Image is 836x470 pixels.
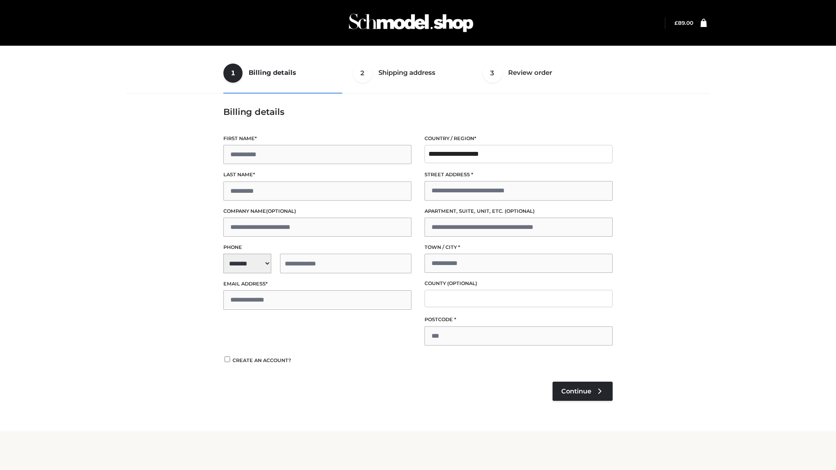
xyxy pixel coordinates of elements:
[223,207,411,215] label: Company name
[425,243,613,252] label: Town / City
[223,171,411,179] label: Last name
[233,357,291,363] span: Create an account?
[425,279,613,288] label: County
[223,107,613,117] h3: Billing details
[266,208,296,214] span: (optional)
[346,6,476,40] img: Schmodel Admin 964
[447,280,477,286] span: (optional)
[425,207,613,215] label: Apartment, suite, unit, etc.
[505,208,535,214] span: (optional)
[425,171,613,179] label: Street address
[561,387,591,395] span: Continue
[674,20,693,26] bdi: 89.00
[223,356,231,362] input: Create an account?
[223,134,411,143] label: First name
[223,280,411,288] label: Email address
[425,316,613,324] label: Postcode
[674,20,678,26] span: £
[223,243,411,252] label: Phone
[674,20,693,26] a: £89.00
[425,134,613,143] label: Country / Region
[553,382,613,401] a: Continue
